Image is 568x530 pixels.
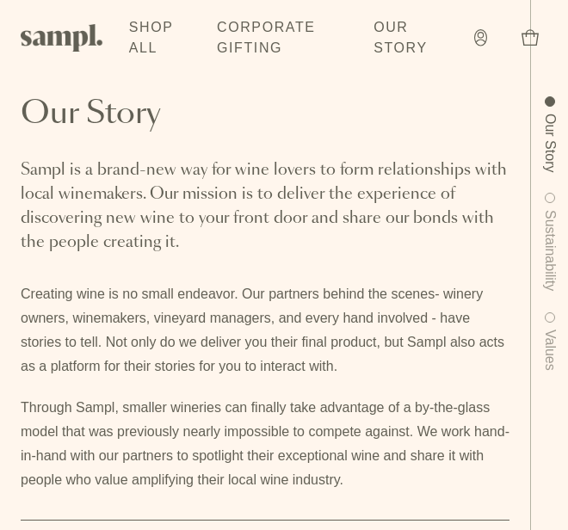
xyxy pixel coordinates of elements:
[208,9,348,67] a: Corporate Gifting
[540,312,560,371] a: Values
[120,9,191,67] a: Shop All
[540,96,560,172] a: Our Story
[21,24,103,52] img: Sampl logo
[21,158,509,255] p: Sampl is a brand-new way for wine lovers to form relationships with local winemakers. Our mission...
[21,396,509,492] p: Through Sampl, smaller wineries can finally take advantage of a by-the-glass model that was previ...
[365,9,448,67] a: Our Story
[21,282,509,379] p: Creating wine is no small endeavor. Our partners behind the scenes- winery owners, winemakers, vi...
[540,193,560,291] a: Sustainability
[21,96,509,131] h2: Our Story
